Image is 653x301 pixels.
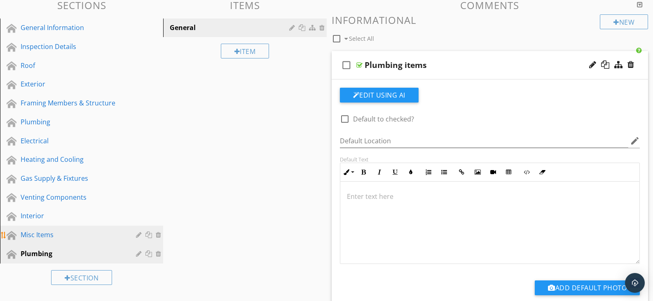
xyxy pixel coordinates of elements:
div: Default Text [340,156,640,163]
button: Ordered List [421,164,436,180]
button: Insert Image (Ctrl+P) [470,164,485,180]
div: General Information [21,23,124,33]
div: Framing Members & Structure [21,98,124,108]
button: Insert Table [501,164,517,180]
input: Default Location [340,134,629,148]
button: Add Default Photo [535,280,640,295]
div: Exterior [21,79,124,89]
div: Roof [21,61,124,70]
button: Insert Link (Ctrl+K) [454,164,470,180]
div: New [600,14,648,29]
div: Item [221,44,269,58]
button: Unordered List [436,164,452,180]
div: Misc Items [21,230,124,240]
button: Insert Video [485,164,501,180]
button: Edit Using AI [340,88,419,103]
button: Inline Style [340,164,356,180]
div: Interior [21,211,124,221]
button: Underline (Ctrl+U) [387,164,403,180]
div: Plumbing [21,249,124,259]
button: Italic (Ctrl+I) [372,164,387,180]
div: Section [51,270,112,285]
span: Select All [349,35,374,42]
div: Plumbing [21,117,124,127]
i: check_box_outline_blank [340,55,353,75]
h3: Informational [332,14,648,26]
div: Venting Components [21,192,124,202]
i: edit [630,136,640,146]
div: General [170,23,291,33]
button: Code View [519,164,534,180]
div: Heating and Cooling [21,154,124,164]
label: Default to checked? [353,115,414,123]
div: Open Intercom Messenger [625,273,645,293]
div: Plumbing items [365,60,427,70]
button: Bold (Ctrl+B) [356,164,372,180]
div: Inspection Details [21,42,124,51]
div: Electrical [21,136,124,146]
button: Colors [403,164,419,180]
div: Gas Supply & Fixtures [21,173,124,183]
button: Clear Formatting [534,164,550,180]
